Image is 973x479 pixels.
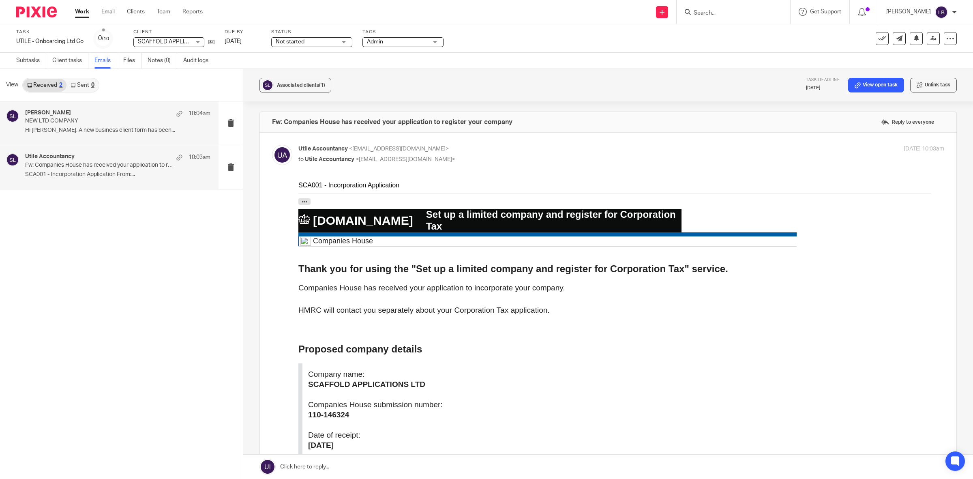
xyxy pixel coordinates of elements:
span: Task deadline [806,78,840,82]
span: View [6,81,18,89]
button: Unlink task [910,78,957,92]
span: Associated clients [277,83,325,88]
p: [PERSON_NAME] [886,8,931,16]
b: SCAFFOLD APPLICATIONS LTD [10,199,127,207]
input: Search [693,10,766,17]
h4: Fw: Companies House has received your application to register your company [272,118,512,126]
a: [DOMAIN_NAME] [15,32,115,46]
label: Tags [362,29,444,35]
h4: Utile Accountancy [25,153,75,160]
p: Hi [PERSON_NAME], A new business client form has been... [25,127,210,134]
b: 110-146324 [10,229,51,238]
p: SCA001 - Incorporation Application From:... [25,171,210,178]
span: (1) [319,83,325,88]
a: Email [101,8,115,16]
b: [DATE] [10,260,35,268]
span: Utile Accountancy [305,157,354,162]
label: Reply to everyone [879,116,936,128]
span: <[EMAIL_ADDRESS][DOMAIN_NAME]> [356,157,455,162]
h4: [PERSON_NAME] [25,110,71,116]
p: [DATE] 10:03am [904,145,944,153]
a: [URL][DOMAIN_NAME] [146,461,214,468]
div: 0 [91,82,94,88]
div: 0 [98,34,109,43]
div: UTILE - Onboarding Ltd Co [16,37,84,45]
button: Associated clients(1) [259,78,331,92]
a: Sent0 [66,79,98,92]
label: Task [16,29,84,35]
span: Get Support [810,9,841,15]
a: Clients [127,8,145,16]
span: SCAFFOLD APPLICATIONS LTD [138,39,219,45]
span: Not started [276,39,304,45]
p: 10:04am [189,110,210,118]
p: [DATE] [806,85,840,91]
span: Admin [367,39,383,45]
img: svg%3E [6,153,19,166]
img: svg%3E [272,145,292,165]
label: Due by [225,29,261,35]
div: 2 [59,82,62,88]
a: Audit logs [183,53,214,69]
span: to [298,157,304,162]
img: svg%3E [261,79,274,91]
b: BRCT00003473247 [10,290,78,299]
a: Subtasks [16,53,46,69]
a: Emails [94,53,117,69]
span: Utile Accountancy [298,146,348,152]
a: Work [75,8,89,16]
p: NEW LTD COMPANY [25,118,174,125]
a: View open task [848,78,904,92]
a: Team [157,8,170,16]
p: Fw: Companies House has received your application to register your company [25,162,174,169]
span: <[EMAIL_ADDRESS][DOMAIN_NAME]> [349,146,449,152]
p: 10:03am [189,153,210,161]
a: Notes (0) [148,53,177,69]
a: Reports [182,8,203,16]
a: Client tasks [52,53,88,69]
span: [DATE] [225,39,242,44]
img: svg%3E [935,6,948,19]
label: Client [133,29,214,35]
a: Files [123,53,141,69]
img: Pixie [16,6,57,17]
span: Set up a limited company and register for Corporation Tax [128,28,377,50]
a: Received2 [23,79,66,92]
span: Companies House [15,56,75,76]
small: /10 [102,37,109,41]
label: Status [271,29,352,35]
img: svg%3E [6,110,19,122]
